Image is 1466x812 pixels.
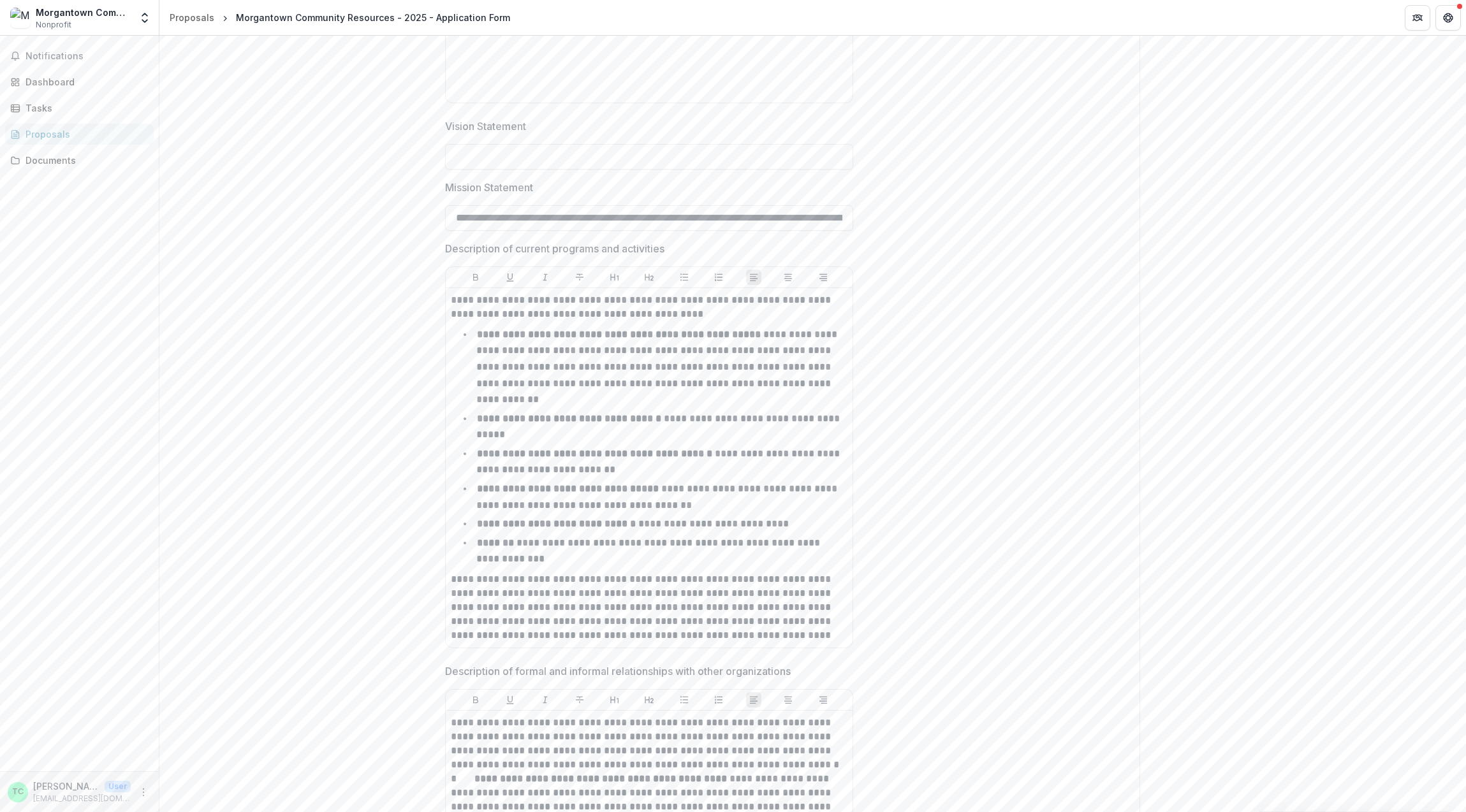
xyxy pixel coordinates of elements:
[502,692,518,707] button: Underline
[445,663,791,679] p: Description of formal and informal relationships with other organizations
[445,241,664,256] p: Description of current programs and activities
[165,8,219,27] a: Proposals
[36,6,131,19] div: Morgantown Community Resources Inc.
[641,270,657,285] button: Heading 2
[5,46,154,66] button: Notifications
[816,692,831,707] button: Align Right
[538,270,553,285] button: Italicize
[26,101,143,115] div: Tasks
[711,692,726,707] button: Ordered List
[5,98,154,119] a: Tasks
[746,270,761,285] button: Align Left
[572,270,587,285] button: Strike
[816,270,831,285] button: Align Right
[136,785,151,800] button: More
[677,270,692,285] button: Bullet List
[641,692,657,707] button: Heading 2
[12,788,24,796] div: Terri Cutright
[1405,5,1430,31] button: Partners
[572,692,587,707] button: Strike
[165,8,515,27] nav: breadcrumb
[468,692,483,707] button: Bold
[5,150,154,171] a: Documents
[781,270,796,285] button: Align Center
[136,5,154,31] button: Open entity switcher
[33,793,131,804] p: [EMAIL_ADDRESS][DOMAIN_NAME]
[781,692,796,707] button: Align Center
[26,127,143,141] div: Proposals
[445,180,533,195] p: Mission Statement
[33,779,99,793] p: [PERSON_NAME]
[538,692,553,707] button: Italicize
[10,8,31,28] img: Morgantown Community Resources Inc.
[5,71,154,92] a: Dashboard
[170,11,214,24] div: Proposals
[502,270,518,285] button: Underline
[26,51,149,62] span: Notifications
[445,119,526,134] p: Vision Statement
[5,124,154,145] a: Proposals
[607,692,622,707] button: Heading 1
[36,19,71,31] span: Nonprofit
[677,692,692,707] button: Bullet List
[468,270,483,285] button: Bold
[711,270,726,285] button: Ordered List
[26,75,143,89] div: Dashboard
[1435,5,1461,31] button: Get Help
[26,154,143,167] div: Documents
[105,781,131,792] p: User
[607,270,622,285] button: Heading 1
[236,11,510,24] div: Morgantown Community Resources - 2025 - Application Form
[746,692,761,707] button: Align Left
